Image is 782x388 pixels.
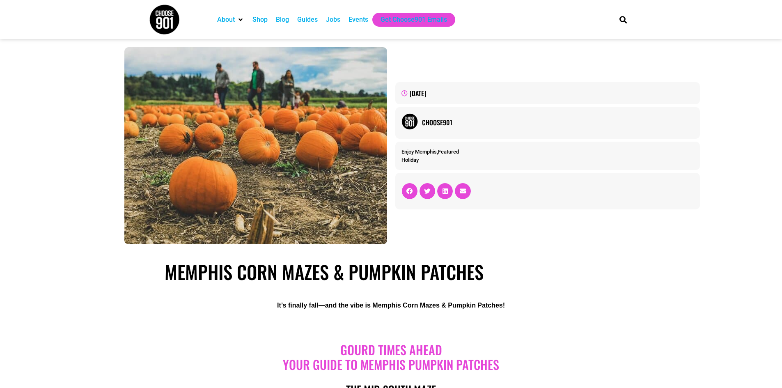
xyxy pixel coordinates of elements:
div: Search [616,13,630,26]
nav: Main nav [213,13,605,27]
a: Choose901 [422,117,694,127]
a: Holiday [401,157,419,163]
img: A group of people walking through a field of pumpkins at Memphis Pumpkin Patches. [124,47,387,244]
div: About [213,13,248,27]
div: Share on email [455,183,470,199]
a: About [217,15,235,25]
div: Share on linkedin [437,183,453,199]
div: Share on twitter [420,183,435,199]
a: Enjoy Memphis [401,149,437,155]
a: Shop [252,15,268,25]
div: Share on facebook [402,183,417,199]
time: [DATE] [410,88,426,98]
a: Events [349,15,368,25]
h2: Gourd Times Ahead Your Guide to Memphis Pumpkin Patches [173,342,609,372]
a: Guides [297,15,318,25]
span: , [401,149,459,155]
a: Featured [438,149,459,155]
h1: Memphis Corn Mazes & Pumpkin Patches [165,261,617,283]
a: Get Choose901 Emails [381,15,447,25]
a: Jobs [326,15,340,25]
a: Blog [276,15,289,25]
img: Picture of Choose901 [401,113,418,130]
b: It’s finally fall—and the vibe is Memphis Corn Mazes & Pumpkin Patches! [277,302,505,309]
